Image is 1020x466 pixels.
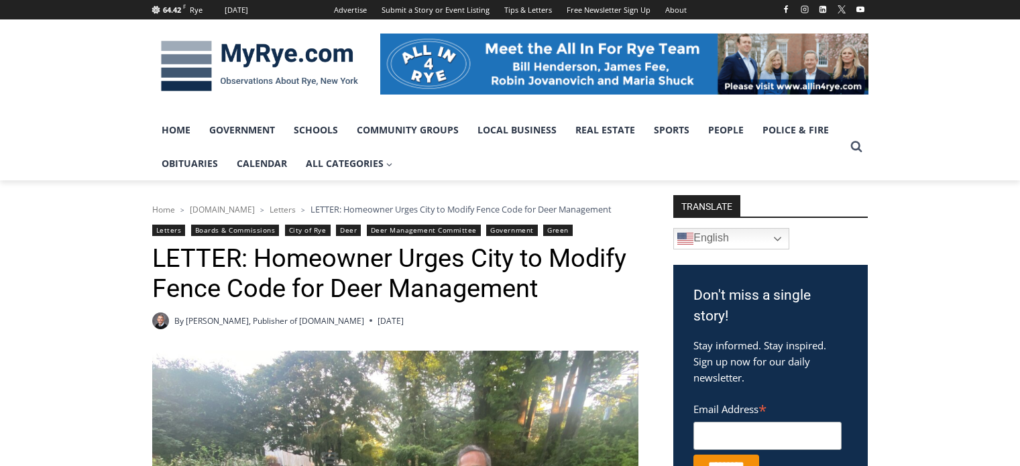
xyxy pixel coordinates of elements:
[677,231,693,247] img: en
[468,113,566,147] a: Local Business
[753,113,838,147] a: Police & Fire
[152,113,200,147] a: Home
[152,32,367,101] img: MyRye.com
[296,147,402,180] a: All Categories
[284,113,347,147] a: Schools
[183,3,186,10] span: F
[227,147,296,180] a: Calendar
[797,1,813,17] a: Instagram
[225,4,248,16] div: [DATE]
[200,113,284,147] a: Government
[699,113,753,147] a: People
[285,225,331,236] a: City of Rye
[186,315,364,327] a: [PERSON_NAME], Publisher of [DOMAIN_NAME]
[190,204,255,215] a: [DOMAIN_NAME]
[367,225,481,236] a: Deer Management Committee
[815,1,831,17] a: Linkedin
[152,202,638,216] nav: Breadcrumbs
[191,225,280,236] a: Boards & Commissions
[834,1,850,17] a: X
[844,135,868,159] button: View Search Form
[306,156,393,171] span: All Categories
[336,225,361,236] a: Deer
[152,225,186,236] a: Letters
[693,396,842,420] label: Email Address
[152,243,638,304] h1: LETTER: Homeowner Urges City to Modify Fence Code for Deer Management
[180,205,184,215] span: >
[270,204,296,215] a: Letters
[852,1,868,17] a: YouTube
[310,203,612,215] span: LETTER: Homeowner Urges City to Modify Fence Code for Deer Management
[693,285,848,327] h3: Don't miss a single story!
[673,228,789,249] a: English
[347,113,468,147] a: Community Groups
[378,314,404,327] time: [DATE]
[673,195,740,217] strong: TRANSLATE
[190,4,203,16] div: Rye
[174,314,184,327] span: By
[693,337,848,386] p: Stay informed. Stay inspired. Sign up now for our daily newsletter.
[566,113,644,147] a: Real Estate
[486,225,537,236] a: Government
[152,147,227,180] a: Obituaries
[644,113,699,147] a: Sports
[543,225,573,236] a: Green
[380,34,868,94] img: All in for Rye
[778,1,794,17] a: Facebook
[152,312,169,329] a: Author image
[163,5,181,15] span: 64.42
[152,113,844,181] nav: Primary Navigation
[301,205,305,215] span: >
[260,205,264,215] span: >
[152,204,175,215] a: Home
